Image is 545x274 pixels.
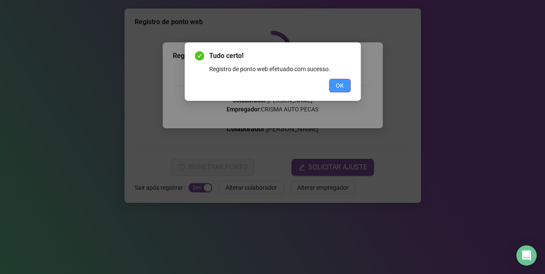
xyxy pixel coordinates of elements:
[209,64,351,74] div: Registro de ponto web efetuado com sucesso.
[209,51,351,61] span: Tudo certo!
[329,79,351,92] button: OK
[516,245,537,266] div: Open Intercom Messenger
[195,51,204,61] span: check-circle
[336,81,344,90] span: OK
